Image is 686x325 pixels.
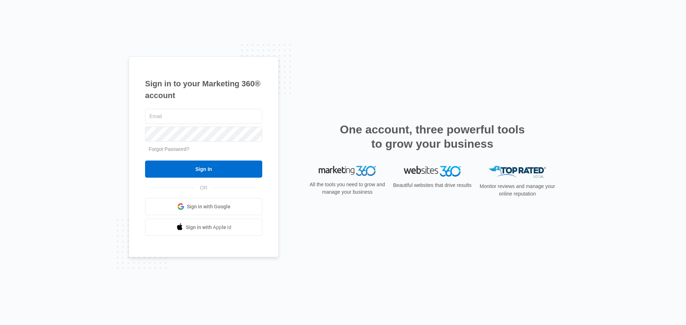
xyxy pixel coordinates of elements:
[145,219,262,236] a: Sign in with Apple Id
[195,184,213,192] span: OR
[319,166,376,176] img: Marketing 360
[477,183,557,198] p: Monitor reviews and manage your online reputation
[145,109,262,124] input: Email
[404,166,461,176] img: Websites 360
[489,166,546,178] img: Top Rated Local
[338,122,527,151] h2: One account, three powerful tools to grow your business
[145,198,262,215] a: Sign in with Google
[307,181,387,196] p: All the tools you need to grow and manage your business
[186,224,232,231] span: Sign in with Apple Id
[392,182,472,189] p: Beautiful websites that drive results
[145,78,262,101] h1: Sign in to your Marketing 360® account
[145,161,262,178] input: Sign In
[149,146,189,152] a: Forgot Password?
[187,203,230,210] span: Sign in with Google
